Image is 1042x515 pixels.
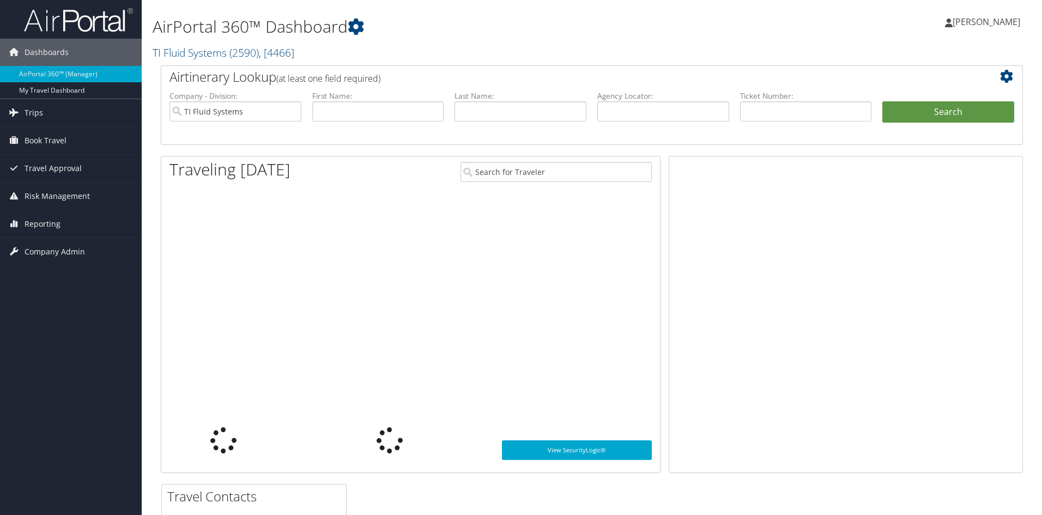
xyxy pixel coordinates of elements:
[455,90,586,101] label: Last Name:
[167,487,346,506] h2: Travel Contacts
[25,183,90,210] span: Risk Management
[312,90,444,101] label: First Name:
[153,45,294,60] a: TI Fluid Systems
[25,155,82,182] span: Travel Approval
[25,39,69,66] span: Dashboards
[169,90,301,101] label: Company - Division:
[502,440,652,460] a: View SecurityLogic®
[25,238,85,265] span: Company Admin
[276,72,380,84] span: (at least one field required)
[25,127,66,154] span: Book Travel
[169,68,942,86] h2: Airtinerary Lookup
[953,16,1020,28] span: [PERSON_NAME]
[740,90,872,101] label: Ticket Number:
[259,45,294,60] span: , [ 4466 ]
[597,90,729,101] label: Agency Locator:
[153,15,738,38] h1: AirPortal 360™ Dashboard
[25,99,43,126] span: Trips
[169,158,290,181] h1: Traveling [DATE]
[461,162,652,182] input: Search for Traveler
[25,210,60,238] span: Reporting
[945,5,1031,38] a: [PERSON_NAME]
[882,101,1014,123] button: Search
[24,7,133,33] img: airportal-logo.png
[229,45,259,60] span: ( 2590 )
